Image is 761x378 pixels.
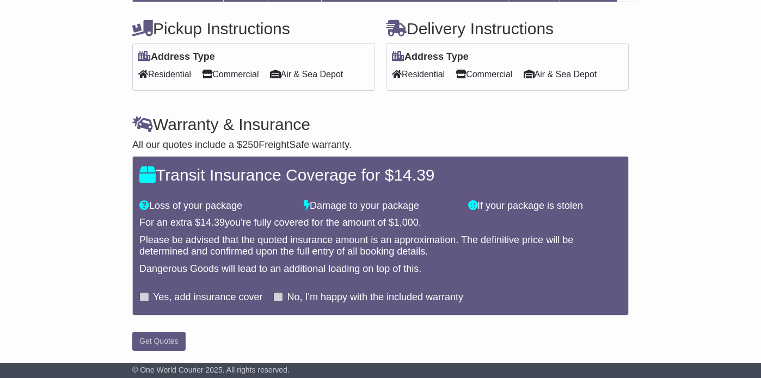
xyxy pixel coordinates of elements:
[524,66,597,83] span: Air & Sea Depot
[132,20,375,38] h4: Pickup Instructions
[132,115,629,133] h4: Warranty & Insurance
[463,200,627,212] div: If your package is stolen
[270,66,343,83] span: Air & Sea Depot
[456,66,512,83] span: Commercial
[139,217,622,229] div: For an extra $ you're fully covered for the amount of $ .
[132,139,629,151] div: All our quotes include a $ FreightSafe warranty.
[200,217,225,228] span: 14.39
[153,292,262,303] label: Yes, add insurance cover
[242,139,259,150] span: 250
[386,20,629,38] h4: Delivery Instructions
[139,234,622,258] div: Please be advised that the quoted insurance amount is an approximation. The definitive price will...
[392,51,469,63] label: Address Type
[134,200,298,212] div: Loss of your package
[202,66,259,83] span: Commercial
[138,66,191,83] span: Residential
[139,166,622,184] h4: Transit Insurance Coverage for $
[139,263,622,275] div: Dangerous Goods will lead to an additional loading on top of this.
[132,365,290,374] span: © One World Courier 2025. All rights reserved.
[394,217,419,228] span: 1,000
[132,332,186,351] button: Get Quotes
[138,51,215,63] label: Address Type
[287,292,463,303] label: No, I'm happy with the included warranty
[392,66,445,83] span: Residential
[394,166,434,184] span: 14.39
[298,200,463,212] div: Damage to your package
